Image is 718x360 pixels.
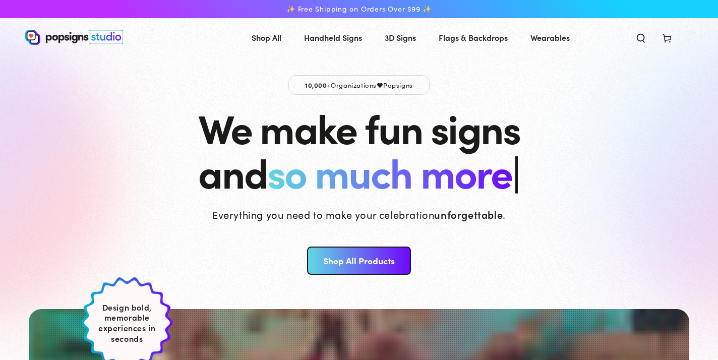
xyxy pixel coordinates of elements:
[252,30,281,45] span: Shop All
[307,247,410,275] a: Shop All Products
[244,24,289,51] a: Shop All
[431,24,515,51] a: Flags & Backdrops
[267,143,512,199] span: so much more
[198,105,520,194] h1: We make fun signs and
[385,30,416,45] span: 3D Signs
[25,30,123,45] img: Popsigns Studio
[512,143,519,200] span: |
[286,5,432,14] span: ✨ Free Shipping on Orders Over $99 ✨
[305,80,331,89] span: 10,000+
[434,207,503,221] strong: unforgettable
[288,75,430,95] p: Organizations Popsigns
[523,24,577,51] a: Wearables
[530,30,570,45] span: Wearables
[212,207,506,221] p: Everything you need to make your celebration .
[377,24,424,51] a: 3D Signs
[439,30,508,45] span: Flags & Backdrops
[304,30,362,45] span: Handheld Signs
[628,26,654,48] summary: Search our site
[296,24,370,51] a: Handheld Signs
